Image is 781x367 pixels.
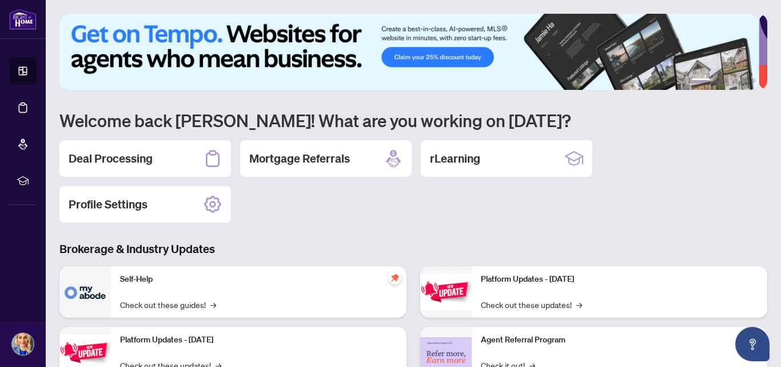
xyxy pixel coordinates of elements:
[481,334,758,346] p: Agent Referral Program
[59,14,759,90] img: Slide 0
[69,196,148,212] h2: Profile Settings
[724,78,728,83] button: 3
[9,9,37,30] img: logo
[576,298,582,311] span: →
[715,78,719,83] button: 2
[210,298,216,311] span: →
[420,274,472,310] img: Platform Updates - June 23, 2025
[59,109,767,131] h1: Welcome back [PERSON_NAME]! What are you working on [DATE]?
[388,271,402,285] span: pushpin
[430,151,480,167] h2: rLearning
[735,327,770,361] button: Open asap
[481,298,582,311] a: Check out these updates!→
[120,298,216,311] a: Check out these guides!→
[733,78,738,83] button: 4
[12,333,34,355] img: Profile Icon
[59,241,767,257] h3: Brokerage & Industry Updates
[692,78,710,83] button: 1
[249,151,350,167] h2: Mortgage Referrals
[120,334,397,346] p: Platform Updates - [DATE]
[59,266,111,318] img: Self-Help
[481,273,758,286] p: Platform Updates - [DATE]
[120,273,397,286] p: Self-Help
[751,78,756,83] button: 6
[742,78,747,83] button: 5
[69,151,153,167] h2: Deal Processing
